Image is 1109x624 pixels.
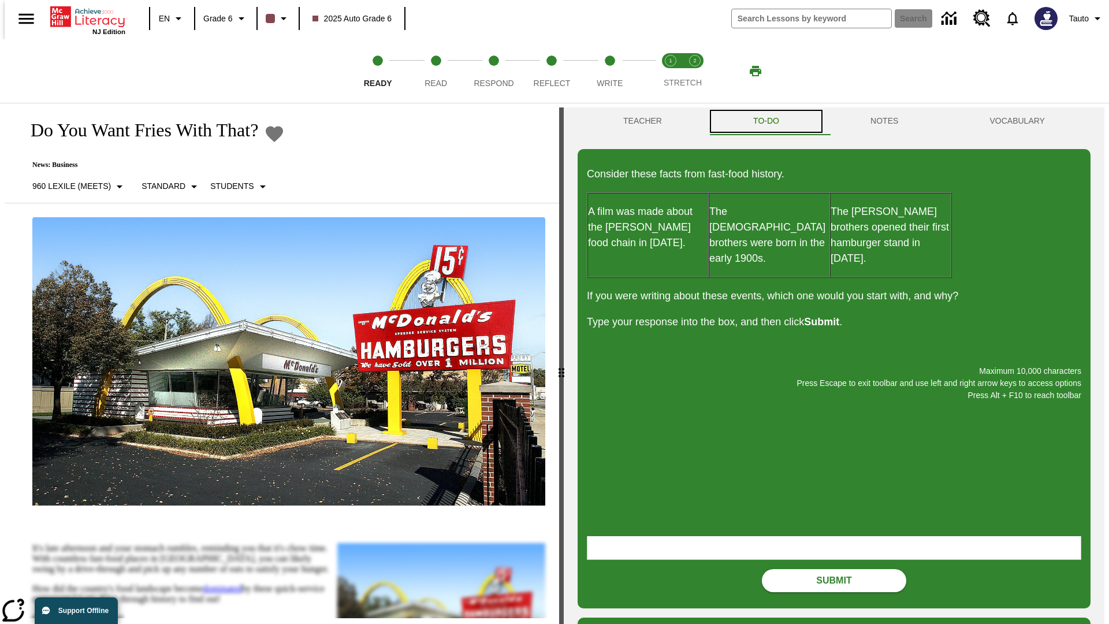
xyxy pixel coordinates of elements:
p: Consider these facts from fast-food history. [587,166,1081,182]
button: TO-DO [708,107,825,135]
button: Select Student [206,176,274,197]
div: Instructional Panel Tabs [578,107,1091,135]
span: Ready [364,79,392,88]
span: Grade 6 [203,13,233,25]
h1: Do You Want Fries With That? [18,120,258,141]
span: NJ Edition [92,28,125,35]
button: Ready step 1 of 5 [344,39,411,103]
span: Write [597,79,623,88]
button: Submit [762,569,906,592]
strong: Submit [804,316,839,328]
button: Write step 5 of 5 [576,39,643,103]
p: News: Business [18,161,285,169]
button: Stretch Read step 1 of 2 [654,39,687,103]
button: Scaffolds, Standard [137,176,206,197]
span: Read [425,79,447,88]
p: Press Escape to exit toolbar and use left and right arrow keys to access options [587,377,1081,389]
p: Maximum 10,000 characters [587,365,1081,377]
p: A film was made about the [PERSON_NAME] food chain in [DATE]. [588,204,708,251]
span: EN [159,13,170,25]
p: If you were writing about these events, which one would you start with, and why? [587,288,1081,304]
button: Stretch Respond step 2 of 2 [678,39,712,103]
img: One of the first McDonald's stores, with the iconic red sign and golden arches. [32,217,545,506]
button: Read step 2 of 5 [402,39,469,103]
span: Reflect [534,79,571,88]
p: The [DEMOGRAPHIC_DATA] brothers were born in the early 1900s. [709,204,829,266]
button: Print [737,61,774,81]
span: Tauto [1069,13,1089,25]
div: activity [564,107,1104,624]
button: Support Offline [35,597,118,624]
span: STRETCH [664,78,702,87]
button: Profile/Settings [1065,8,1109,29]
input: search field [732,9,891,28]
button: Select a new avatar [1028,3,1065,34]
span: Support Offline [58,607,109,615]
button: Add to Favorites - Do You Want Fries With That? [264,124,285,144]
img: Avatar [1034,7,1058,30]
button: NOTES [825,107,944,135]
body: Maximum 10,000 characters Press Escape to exit toolbar and use left and right arrow keys to acces... [5,9,169,20]
p: Standard [142,180,185,192]
button: Open side menu [9,2,43,36]
a: Resource Center, Will open in new tab [966,3,998,34]
button: Teacher [578,107,708,135]
button: Class color is dark brown. Change class color [261,8,295,29]
text: 2 [693,58,696,64]
button: Reflect step 4 of 5 [518,39,585,103]
p: Students [210,180,254,192]
span: Respond [474,79,513,88]
button: Respond step 3 of 5 [460,39,527,103]
div: reading [5,107,559,618]
p: The [PERSON_NAME] brothers opened their first hamburger stand in [DATE]. [831,204,951,266]
p: Press Alt + F10 to reach toolbar [587,389,1081,402]
span: 2025 Auto Grade 6 [312,13,392,25]
div: Home [50,4,125,35]
div: Press Enter or Spacebar and then press right and left arrow keys to move the slider [559,107,564,624]
text: 1 [669,58,672,64]
button: Grade: Grade 6, Select a grade [199,8,253,29]
p: 960 Lexile (Meets) [32,180,111,192]
a: Data Center [935,3,966,35]
button: VOCABULARY [944,107,1091,135]
a: Notifications [998,3,1028,34]
button: Language: EN, Select a language [154,8,191,29]
p: Type your response into the box, and then click . [587,314,1081,330]
button: Select Lexile, 960 Lexile (Meets) [28,176,131,197]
